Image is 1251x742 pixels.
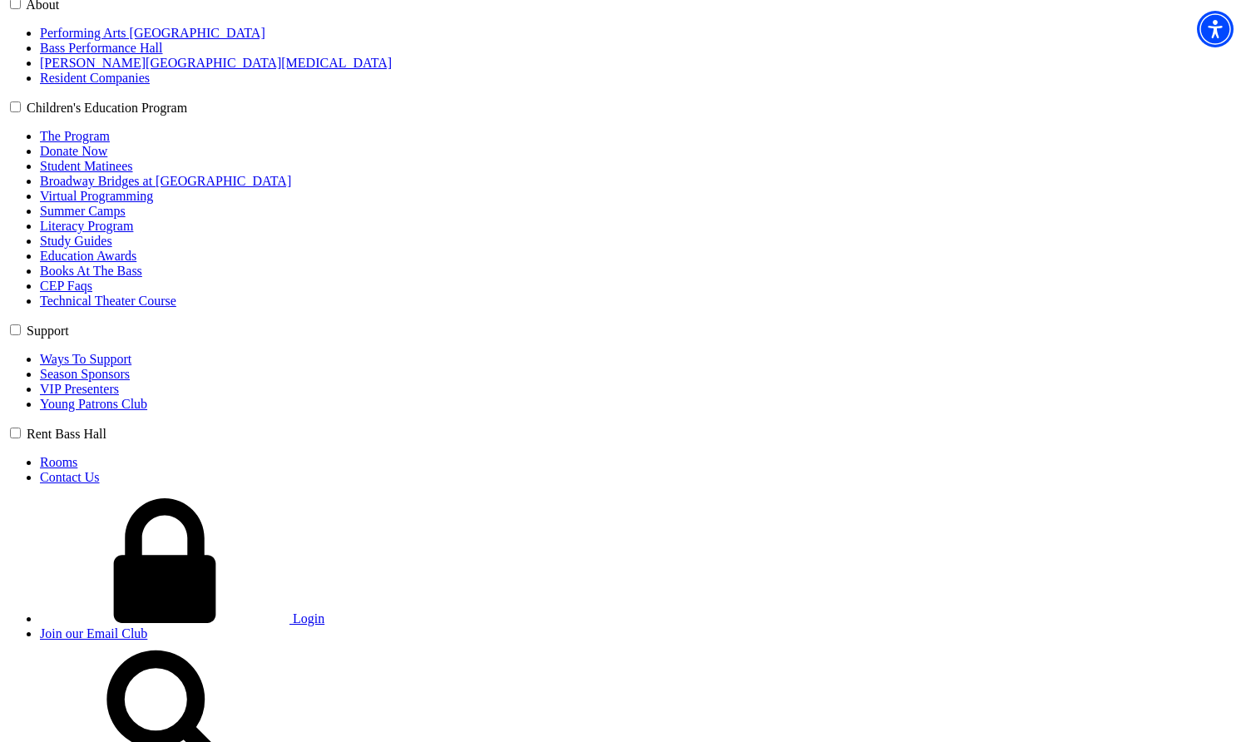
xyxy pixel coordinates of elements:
[40,294,176,308] a: Technical Theater Course
[40,26,265,40] a: Performing Arts [GEOGRAPHIC_DATA]
[40,189,153,203] a: Virtual Programming
[40,174,291,188] a: Broadway Bridges at [GEOGRAPHIC_DATA]
[40,144,107,158] a: Donate Now
[293,611,324,626] span: Login
[40,367,130,381] a: Season Sponsors
[27,101,187,115] label: Children's Education Program
[40,626,147,641] a: Join our Email Club
[40,611,324,626] a: Login
[40,455,77,469] a: Rooms
[40,470,100,484] a: Contact Us
[40,41,163,55] a: Bass Performance Hall
[40,71,150,85] a: Resident Companies
[1197,11,1234,47] div: Accessibility Menu
[40,129,110,143] a: The Program
[40,249,136,263] a: Education Awards
[40,204,126,218] a: Summer Camps
[40,382,119,396] a: VIP Presenters
[40,56,392,70] a: [PERSON_NAME][GEOGRAPHIC_DATA][MEDICAL_DATA]
[40,397,147,411] a: Young Patrons Club
[40,234,112,248] a: Study Guides
[40,219,133,233] a: Literacy Program
[40,279,92,293] a: CEP Faqs
[40,352,131,366] a: Ways To Support
[40,264,142,278] a: Books At The Bass
[27,324,69,338] label: Support
[27,427,106,441] label: Rent Bass Hall
[40,159,133,173] a: Student Matinees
